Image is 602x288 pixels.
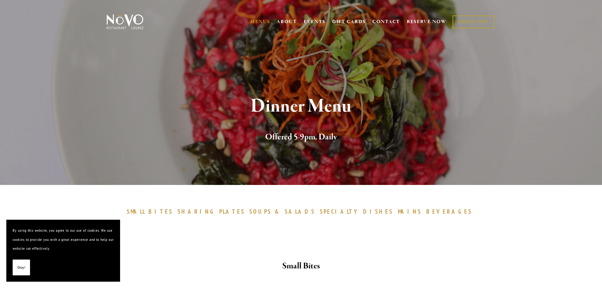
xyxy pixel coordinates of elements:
[282,260,320,272] strong: Small Bites
[127,208,146,215] span: SMALL
[426,208,476,215] a: BEVERAGES
[320,208,360,215] span: SPECIALTY
[149,208,173,215] span: BITES
[332,16,366,28] a: GIFT CARDS
[285,208,315,215] span: SALADS
[407,16,447,28] a: RESERVE NOW
[398,208,422,215] span: MAINS
[249,208,318,215] a: SOUPS&SALADS
[372,16,400,28] a: CONTACT
[304,19,325,25] a: EVENTS
[6,220,120,282] section: Cookie banner
[127,208,176,215] a: SMALLBITES
[275,208,282,215] span: &
[320,208,396,215] a: SPECIALTYDISHES
[178,208,216,215] span: SHARING
[117,96,485,117] h1: Dinner Menu
[398,208,425,215] a: MAINS
[17,263,25,272] span: Okay!
[426,208,472,215] span: BEVERAGES
[453,15,494,28] a: ORDER NOW
[277,19,297,25] a: ABOUT
[117,131,485,144] h2: Offered 5-9pm, Daily
[363,208,393,215] span: DISHES
[178,208,248,215] a: SHARINGPLATES
[219,208,245,215] span: PLATES
[13,260,30,276] button: Okay!
[250,19,270,25] a: MENUS
[249,208,271,215] span: SOUPS
[13,226,114,253] p: By using this website, you agree to our use of cookies. We use cookies to provide you with a grea...
[105,14,145,30] img: Novo Restaurant &amp; Lounge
